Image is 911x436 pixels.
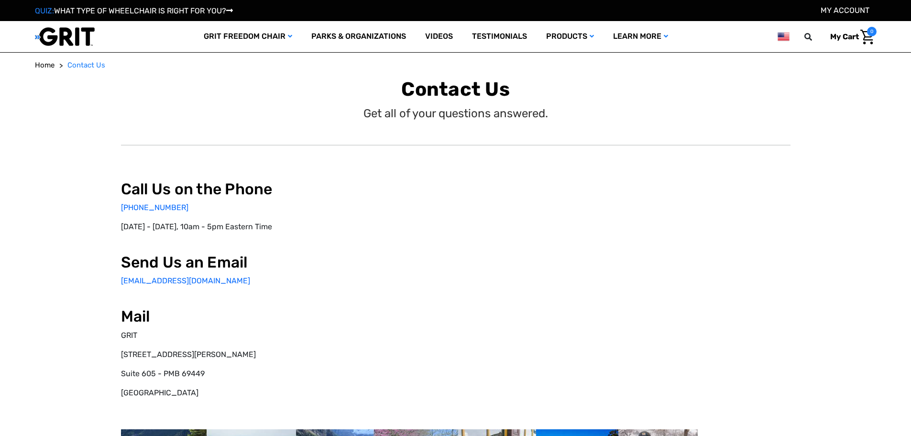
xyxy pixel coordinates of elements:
p: [STREET_ADDRESS][PERSON_NAME] [121,349,449,360]
p: GRIT [121,330,449,341]
a: Products [537,21,604,52]
p: Get all of your questions answered. [363,105,548,122]
a: [EMAIL_ADDRESS][DOMAIN_NAME] [121,276,250,285]
a: Learn More [604,21,678,52]
img: us.png [778,31,789,43]
h2: Call Us on the Phone [121,180,449,198]
a: [PHONE_NUMBER] [121,203,188,212]
p: [GEOGRAPHIC_DATA] [121,387,449,399]
a: GRIT Freedom Chair [194,21,302,52]
span: My Cart [830,32,859,41]
a: Home [35,60,55,71]
h2: Mail [121,307,449,325]
h2: Send Us an Email [121,253,449,271]
p: [DATE] - [DATE], 10am - 5pm Eastern Time [121,221,449,233]
span: 0 [867,27,877,36]
a: Account [821,6,869,15]
a: Videos [416,21,462,52]
a: Testimonials [462,21,537,52]
a: QUIZ:WHAT TYPE OF WHEELCHAIR IS RIGHT FOR YOU? [35,6,233,15]
img: Cart [860,30,874,45]
a: Contact Us [67,60,105,71]
span: Contact Us [67,61,105,69]
iframe: Form 1 [463,180,790,422]
nav: Breadcrumb [35,60,877,71]
span: QUIZ: [35,6,54,15]
a: Parks & Organizations [302,21,416,52]
p: Suite 605 - PMB 69449 [121,368,449,380]
span: Home [35,61,55,69]
a: Cart with 0 items [823,27,877,47]
img: GRIT All-Terrain Wheelchair and Mobility Equipment [35,27,95,46]
input: Search [809,27,823,47]
b: Contact Us [401,78,510,101]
